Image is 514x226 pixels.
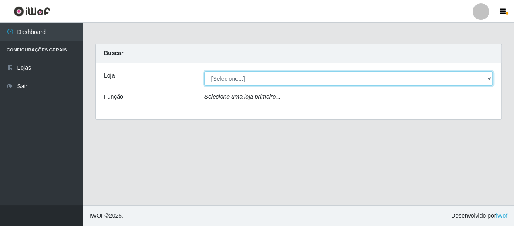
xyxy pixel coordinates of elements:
a: iWof [496,212,507,219]
span: Desenvolvido por [451,211,507,220]
strong: Buscar [104,50,123,56]
label: Loja [104,71,115,80]
i: Selecione uma loja primeiro... [204,93,281,100]
span: © 2025 . [89,211,123,220]
label: Função [104,92,123,101]
img: CoreUI Logo [14,6,50,17]
span: IWOF [89,212,105,219]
